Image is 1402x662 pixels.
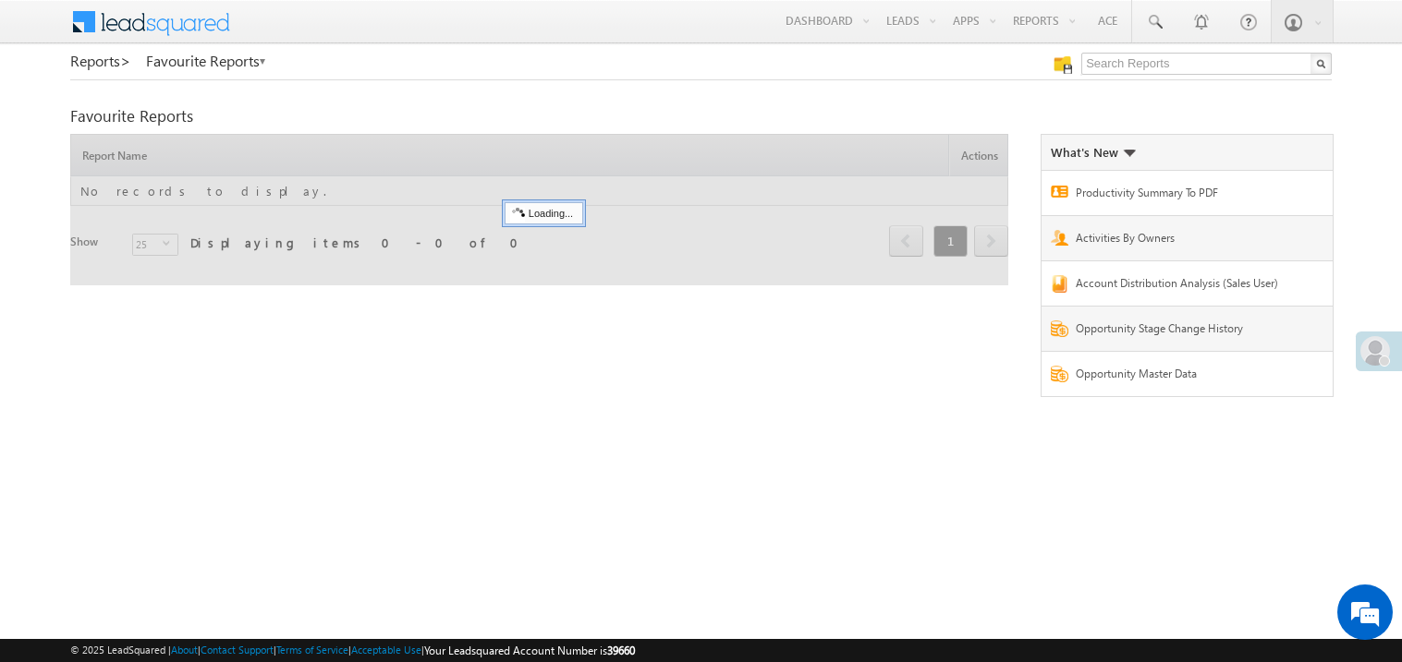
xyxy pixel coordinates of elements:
[351,644,421,656] a: Acceptable Use
[201,644,274,656] a: Contact Support
[1076,230,1292,251] a: Activities By Owners
[1051,320,1068,337] img: Report
[1051,186,1068,198] img: Report
[607,644,635,657] span: 39660
[146,53,267,69] a: Favourite Reports
[1051,144,1136,161] div: What's New
[171,644,198,656] a: About
[424,644,635,657] span: Your Leadsquared Account Number is
[1051,275,1068,293] img: Report
[1054,55,1072,74] img: Manage all your saved reports!
[1076,275,1292,296] a: Account Distribution Analysis (Sales User)
[276,644,348,656] a: Terms of Service
[70,53,131,69] a: Reports>
[505,202,583,224] div: Loading...
[120,50,131,71] span: >
[1123,150,1136,157] img: What's new
[1081,53,1332,75] input: Search Reports
[1076,320,1292,342] a: Opportunity Stage Change History
[70,108,1332,125] div: Favourite Reports
[1076,185,1292,206] a: Productivity Summary To PDF
[1051,366,1068,382] img: Report
[70,642,635,659] span: © 2025 LeadSquared | | | | |
[1051,230,1068,246] img: Report
[1076,366,1292,387] a: Opportunity Master Data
